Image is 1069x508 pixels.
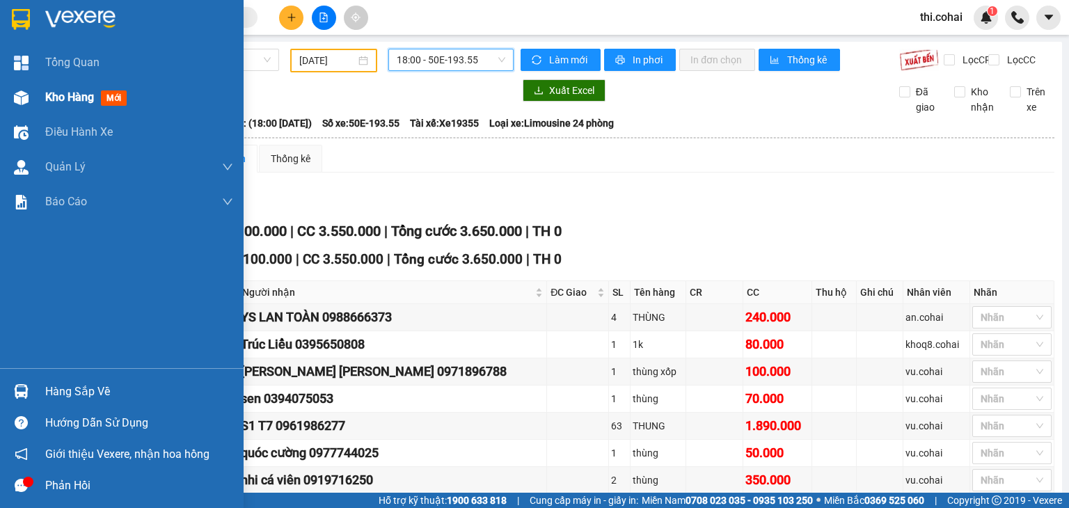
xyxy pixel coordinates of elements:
[45,381,233,402] div: Hàng sắp về
[633,418,683,434] div: THUNG
[410,116,479,131] span: Tài xế: Xe19355
[397,49,506,70] span: 18:00 - 50E-193.55
[242,285,532,300] span: Người nhận
[271,151,310,166] div: Thống kê
[241,470,544,490] div: nhi cá viên 0919716250
[303,251,383,267] span: CC 3.550.000
[14,195,29,209] img: solution-icon
[387,251,390,267] span: |
[633,391,683,406] div: thùng
[223,251,292,267] span: CR 100.000
[14,90,29,105] img: warehouse-icon
[45,123,113,141] span: Điều hành xe
[857,281,903,304] th: Ghi chú
[241,389,544,408] div: sen 0394075053
[45,413,233,434] div: Hướng dẫn sử dụng
[532,223,562,239] span: TH 0
[517,493,519,508] span: |
[521,49,601,71] button: syncLàm mới
[905,364,967,379] div: vu.cohai
[935,493,937,508] span: |
[633,364,683,379] div: thùng xốp
[631,281,686,304] th: Tên hàng
[686,495,813,506] strong: 0708 023 035 - 0935 103 250
[745,389,809,408] div: 70.000
[1021,84,1055,115] span: Trên xe
[534,86,544,97] span: download
[222,196,233,207] span: down
[609,281,631,304] th: SL
[532,55,544,66] span: sync
[787,52,829,68] span: Thống kê
[633,473,683,488] div: thùng
[745,416,809,436] div: 1.890.000
[1001,52,1038,68] span: Lọc CC
[611,310,628,325] div: 4
[14,125,29,140] img: warehouse-icon
[549,52,589,68] span: Làm mới
[351,13,361,22] span: aim
[611,445,628,461] div: 1
[905,310,967,325] div: an.cohai
[296,251,299,267] span: |
[241,362,544,381] div: [PERSON_NAME] [PERSON_NAME] 0971896788
[633,337,683,352] div: 1k
[322,116,399,131] span: Số xe: 50E-193.55
[241,416,544,436] div: S1 T7 0961986277
[1036,6,1061,30] button: caret-down
[633,310,683,325] div: THÙNG
[905,445,967,461] div: vu.cohai
[394,251,523,267] span: Tổng cước 3.650.000
[770,55,782,66] span: bar-chart
[523,79,605,102] button: downloadXuất Excel
[45,54,100,71] span: Tổng Quan
[743,281,812,304] th: CC
[679,49,755,71] button: In đơn chọn
[344,6,368,30] button: aim
[215,223,287,239] span: CR 100.000
[909,8,974,26] span: thi.cohai
[974,285,1050,300] div: Nhãn
[447,495,507,506] strong: 1900 633 818
[903,281,970,304] th: Nhân viên
[633,445,683,461] div: thùng
[15,416,28,429] span: question-circle
[210,116,312,131] span: Chuyến: (18:00 [DATE])
[965,84,999,115] span: Kho nhận
[745,470,809,490] div: 350.000
[15,447,28,461] span: notification
[816,498,821,503] span: ⚪️
[642,493,813,508] span: Miền Nam
[14,384,29,399] img: warehouse-icon
[988,6,997,16] sup: 1
[241,443,544,463] div: quóc cường 0977744025
[759,49,840,71] button: bar-chartThống kê
[279,6,303,30] button: plus
[824,493,924,508] span: Miền Bắc
[899,49,939,71] img: 9k=
[526,251,530,267] span: |
[312,6,336,30] button: file-add
[489,116,614,131] span: Loại xe: Limousine 24 phòng
[222,161,233,173] span: down
[745,335,809,354] div: 80.000
[45,158,86,175] span: Quản Lý
[905,391,967,406] div: vu.cohai
[551,285,594,300] span: ĐC Giao
[611,337,628,352] div: 1
[615,55,627,66] span: printer
[990,6,995,16] span: 1
[1011,11,1024,24] img: phone-icon
[15,479,28,492] span: message
[287,13,296,22] span: plus
[45,90,94,104] span: Kho hàng
[379,493,507,508] span: Hỗ trợ kỹ thuật:
[241,308,544,327] div: YS LAN TOÀN 0988666373
[812,281,857,304] th: Thu hộ
[290,223,294,239] span: |
[45,193,87,210] span: Báo cáo
[14,160,29,175] img: warehouse-icon
[45,445,209,463] span: Giới thiệu Vexere, nhận hoa hồng
[525,223,529,239] span: |
[1043,11,1055,24] span: caret-down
